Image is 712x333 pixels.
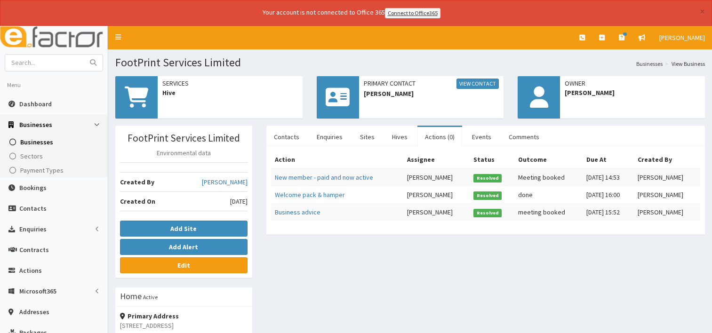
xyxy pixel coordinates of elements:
td: [PERSON_NAME] [634,168,700,186]
span: Sectors [20,152,43,160]
span: Resolved [473,191,502,200]
span: Addresses [19,308,49,316]
span: Payment Types [20,166,64,174]
td: meeting booked [514,203,583,221]
a: Connect to Office365 [385,8,440,18]
td: Meeting booked [514,168,583,186]
a: Enquiries [309,127,350,147]
span: Contracts [19,246,49,254]
h3: FootPrint Services Limited [120,133,248,143]
span: Dashboard [19,100,52,108]
a: Edit [120,257,248,273]
small: Active [143,293,158,301]
td: [PERSON_NAME] [403,168,470,186]
h1: FootPrint Services Limited [115,56,705,69]
b: Add Alert [169,243,198,251]
a: New member - paid and now active [275,173,373,182]
th: Status [470,151,514,168]
a: Business advice [275,208,320,216]
a: Events [464,127,499,147]
div: Your account is not connected to Office 365 [76,8,627,18]
a: Businesses [636,60,663,68]
th: Created By [634,151,700,168]
b: Add Site [170,224,197,233]
a: Actions (0) [417,127,462,147]
span: [PERSON_NAME] [565,88,700,97]
span: Businesses [20,138,53,146]
td: [DATE] 16:00 [583,186,634,203]
span: Owner [565,79,700,88]
td: [DATE] 14:53 [583,168,634,186]
span: [DATE] [230,197,248,206]
th: Due At [583,151,634,168]
span: Resolved [473,209,502,217]
p: Environmental data [120,148,248,158]
td: [PERSON_NAME] [403,203,470,221]
span: Primary Contact [364,79,499,89]
a: Payment Types [2,163,108,177]
a: Sectors [2,149,108,163]
a: Businesses [2,135,108,149]
input: Search... [5,55,84,71]
button: × [700,7,705,16]
span: Contacts [19,204,47,213]
span: Services [162,79,298,88]
b: Created By [120,178,154,186]
a: Sites [352,127,382,147]
a: View Contact [456,79,499,89]
li: View Business [663,60,705,68]
td: [PERSON_NAME] [634,203,700,221]
b: Created On [120,197,155,206]
th: Assignee [403,151,470,168]
span: Enquiries [19,225,47,233]
span: Bookings [19,183,47,192]
a: Comments [501,127,547,147]
h3: Home [120,292,142,301]
td: [PERSON_NAME] [403,186,470,203]
td: [PERSON_NAME] [634,186,700,203]
td: [DATE] 15:52 [583,203,634,221]
span: Hive [162,88,298,97]
span: Businesses [19,120,52,129]
span: [PERSON_NAME] [659,33,705,42]
a: [PERSON_NAME] [652,26,712,49]
button: Add Alert [120,239,248,255]
span: [PERSON_NAME] [364,89,499,98]
p: [STREET_ADDRESS] [120,321,248,330]
a: Contacts [266,127,307,147]
span: Microsoft365 [19,287,56,295]
span: Actions [19,266,42,275]
b: Edit [177,261,190,270]
a: [PERSON_NAME] [202,177,248,187]
a: Welcome pack & hamper [275,190,345,199]
th: Action [271,151,403,168]
td: done [514,186,583,203]
th: Outcome [514,151,583,168]
a: Hives [384,127,415,147]
span: Resolved [473,174,502,182]
strong: Primary Address [120,312,179,320]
